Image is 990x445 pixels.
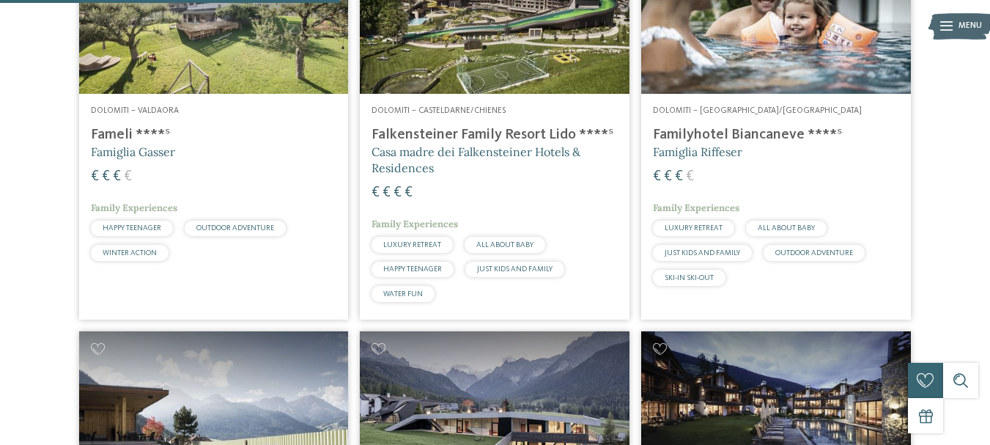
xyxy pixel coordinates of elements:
[383,241,441,249] span: LUXURY RETREAT
[124,169,132,184] span: €
[91,106,179,115] span: Dolomiti – Valdaora
[477,265,553,273] span: JUST KIDS AND FAMILY
[653,169,661,184] span: €
[372,185,380,200] span: €
[394,185,402,200] span: €
[196,224,274,232] span: OUTDOOR ADVENTURE
[372,144,580,175] span: Casa madre dei Falkensteiner Hotels & Residences
[664,169,672,184] span: €
[91,202,177,214] span: Family Experiences
[91,169,99,184] span: €
[113,169,121,184] span: €
[372,126,618,144] h4: Falkensteiner Family Resort Lido ****ˢ
[653,202,739,214] span: Family Experiences
[103,249,157,257] span: WINTER ACTION
[102,169,110,184] span: €
[758,224,815,232] span: ALL ABOUT BABY
[665,249,740,257] span: JUST KIDS AND FAMILY
[372,106,506,115] span: Dolomiti – Casteldarne/Chienes
[775,249,853,257] span: OUTDOOR ADVENTURE
[91,144,175,159] span: Famiglia Gasser
[653,106,862,115] span: Dolomiti – [GEOGRAPHIC_DATA]/[GEOGRAPHIC_DATA]
[653,126,899,144] h4: Familyhotel Biancaneve ****ˢ
[665,274,714,282] span: SKI-IN SKI-OUT
[476,241,533,249] span: ALL ABOUT BABY
[653,144,742,159] span: Famiglia Riffeser
[372,218,458,230] span: Family Experiences
[405,185,413,200] span: €
[383,265,442,273] span: HAPPY TEENAGER
[383,185,391,200] span: €
[103,224,161,232] span: HAPPY TEENAGER
[686,169,694,184] span: €
[665,224,723,232] span: LUXURY RETREAT
[383,290,423,298] span: WATER FUN
[675,169,683,184] span: €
